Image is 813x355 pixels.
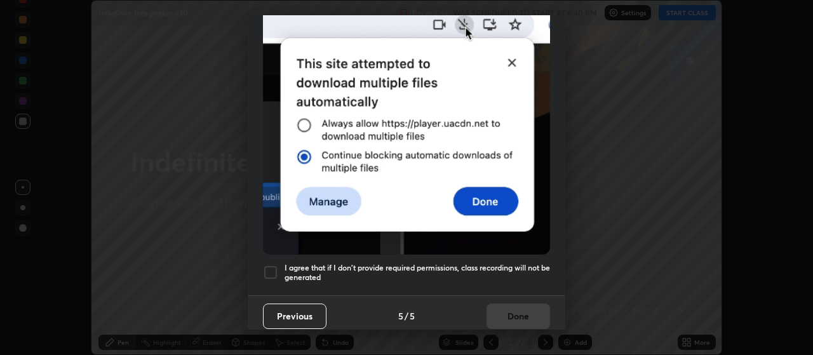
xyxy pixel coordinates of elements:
[410,309,415,323] h4: 5
[405,309,408,323] h4: /
[263,304,326,329] button: Previous
[398,309,403,323] h4: 5
[285,263,550,283] h5: I agree that if I don't provide required permissions, class recording will not be generated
